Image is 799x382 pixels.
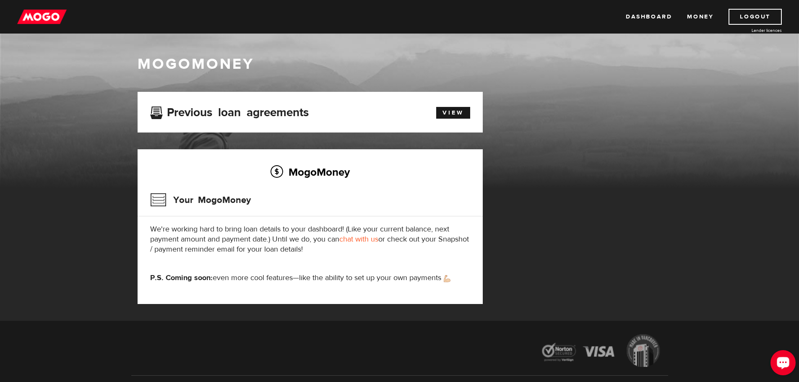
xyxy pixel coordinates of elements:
[764,347,799,382] iframe: LiveChat chat widget
[17,9,67,25] img: mogo_logo-11ee424be714fa7cbb0f0f49df9e16ec.png
[687,9,713,25] a: Money
[150,189,251,211] h3: Your MogoMoney
[150,273,470,283] p: even more cool features—like the ability to set up your own payments
[729,9,782,25] a: Logout
[150,106,309,117] h3: Previous loan agreements
[436,107,470,119] a: View
[626,9,672,25] a: Dashboard
[150,273,213,283] strong: P.S. Coming soon:
[444,275,450,282] img: strong arm emoji
[534,328,668,375] img: legal-icons-92a2ffecb4d32d839781d1b4e4802d7b.png
[719,27,782,34] a: Lender licences
[339,234,378,244] a: chat with us
[150,224,470,255] p: We're working hard to bring loan details to your dashboard! (Like your current balance, next paym...
[150,163,470,181] h2: MogoMoney
[138,55,662,73] h1: MogoMoney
